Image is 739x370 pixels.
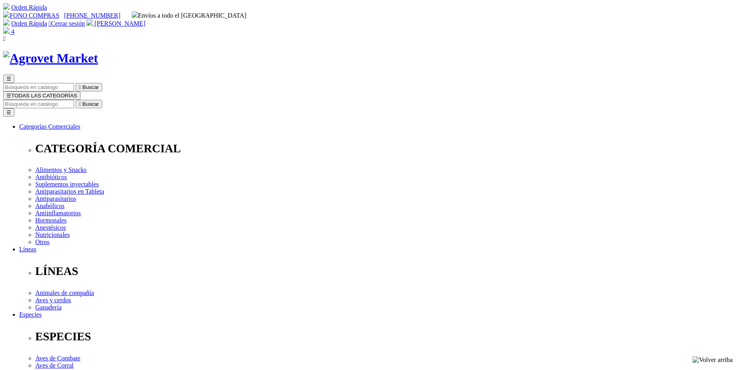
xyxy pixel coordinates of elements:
[35,166,87,173] a: Alimentos y Snacks
[693,356,733,364] img: Volver arriba
[48,20,85,27] a: Cerrar sesión
[35,217,66,224] a: Hormonales
[3,100,74,108] input: Buscar
[4,283,138,366] iframe: Brevo live chat
[76,83,102,91] button:  Buscar
[132,11,138,18] img: delivery-truck.svg
[3,11,10,18] img: phone.svg
[3,19,10,26] img: shopping-cart.svg
[83,84,99,90] span: Buscar
[48,20,51,27] i: 
[3,91,81,100] button: ☰TODAS LAS CATEGORÍAS
[3,51,98,66] img: Agrovet Market
[11,4,47,11] a: Orden Rápida
[35,231,70,238] a: Nutricionales
[35,202,64,209] a: Anabólicos
[11,20,47,27] a: Orden Rápida
[35,265,736,278] p: LÍNEAS
[3,35,6,42] i: 
[35,330,736,343] p: ESPECIES
[3,83,74,91] input: Buscar
[35,142,736,155] p: CATEGORÍA COMERCIAL
[132,12,247,19] span: Envíos a todo el [GEOGRAPHIC_DATA]
[35,239,50,245] a: Otros
[79,84,81,90] i: 
[79,101,81,107] i: 
[35,362,74,369] a: Aves de Corral
[3,75,14,83] button: ☰
[3,108,14,117] button: ☰
[64,12,120,19] a: [PHONE_NUMBER]
[76,100,102,108] button:  Buscar
[3,27,10,34] img: shopping-bag.svg
[95,20,145,27] span: [PERSON_NAME]
[35,174,67,180] a: Antibióticos
[6,93,11,99] span: ☰
[11,28,14,35] span: 4
[87,19,93,26] img: user.svg
[19,246,36,253] a: Líneas
[35,188,104,195] a: Antiparasitarios en Tableta
[87,20,145,27] a: [PERSON_NAME]
[19,123,80,130] a: Categorías Comerciales
[3,12,59,19] a: FONO COMPRAS
[35,195,76,202] a: Antiparasitarios
[35,210,81,216] a: Antiinflamatorios
[35,181,99,188] a: Suplementos inyectables
[6,76,11,82] span: ☰
[3,28,14,35] a: 4
[83,101,99,107] span: Buscar
[35,224,66,231] a: Anestésicos
[3,3,10,10] img: shopping-cart.svg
